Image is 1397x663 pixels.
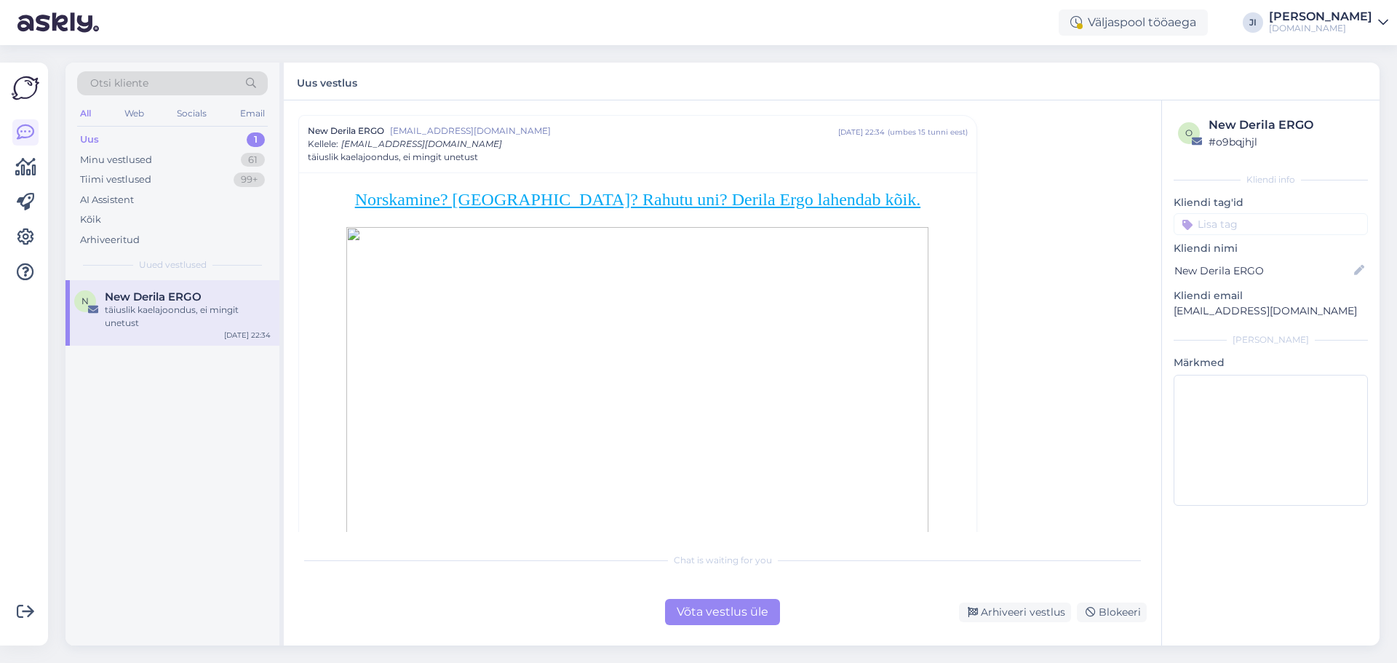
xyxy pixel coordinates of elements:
[80,233,140,247] div: Arhiveeritud
[298,554,1147,567] div: Chat is waiting for you
[1174,213,1368,235] input: Lisa tag
[247,132,265,147] div: 1
[888,127,968,138] div: ( umbes 15 tunni eest )
[122,104,147,123] div: Web
[80,213,101,227] div: Kõik
[1174,241,1368,256] p: Kliendi nimi
[80,172,151,187] div: Tiimi vestlused
[1174,303,1368,319] p: [EMAIL_ADDRESS][DOMAIN_NAME]
[1174,355,1368,370] p: Märkmed
[665,599,780,625] div: Võta vestlus üle
[1059,9,1208,36] div: Väljaspool tööaega
[959,603,1071,622] div: Arhiveeri vestlus
[1209,134,1364,150] div: # o9bqjhjl
[1077,603,1147,622] div: Blokeeri
[105,290,202,303] span: New Derila ERGO
[81,295,89,306] span: N
[1243,12,1263,33] div: JI
[308,124,384,138] span: New Derila ERGO
[390,124,838,138] span: [EMAIL_ADDRESS][DOMAIN_NAME]
[1174,333,1368,346] div: [PERSON_NAME]
[105,303,271,330] div: täiuslik kaelajoondus, ei mingit unetust
[80,193,134,207] div: AI Assistent
[1174,263,1351,279] input: Lisa nimi
[1269,23,1372,34] div: [DOMAIN_NAME]
[241,153,265,167] div: 61
[1269,11,1388,34] a: [PERSON_NAME][DOMAIN_NAME]
[1269,11,1372,23] div: [PERSON_NAME]
[237,104,268,123] div: Email
[77,104,94,123] div: All
[297,71,357,91] label: Uus vestlus
[1209,116,1364,134] div: New Derila ERGO
[224,330,271,341] div: [DATE] 22:34
[12,74,39,102] img: Askly Logo
[90,76,148,91] span: Otsi kliente
[308,151,478,164] span: täiuslik kaelajoondus, ei mingit unetust
[234,172,265,187] div: 99+
[139,258,207,271] span: Uued vestlused
[80,132,99,147] div: Uus
[1174,195,1368,210] p: Kliendi tag'id
[1174,173,1368,186] div: Kliendi info
[308,138,338,149] span: Kellele :
[355,190,920,209] a: Norskamine? [GEOGRAPHIC_DATA]? Rahutu uni? Derila Ergo lahendab kõik.
[838,127,885,138] div: [DATE] 22:34
[174,104,210,123] div: Socials
[1174,288,1368,303] p: Kliendi email
[341,138,502,149] span: [EMAIL_ADDRESS][DOMAIN_NAME]
[80,153,152,167] div: Minu vestlused
[1185,127,1193,138] span: o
